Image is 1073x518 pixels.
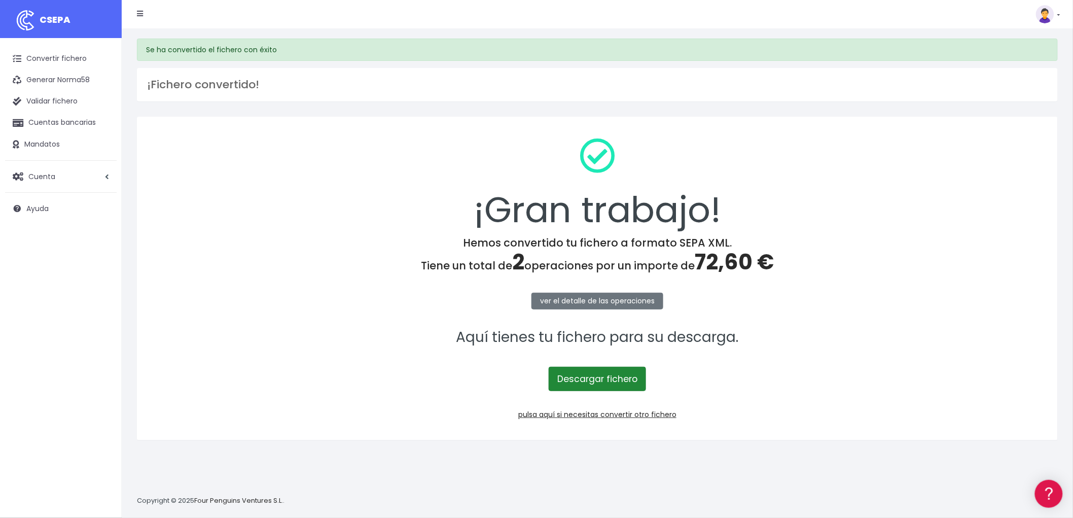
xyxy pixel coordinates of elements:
p: Copyright © 2025 . [137,496,284,506]
a: Four Penguins Ventures S.L. [194,496,283,505]
span: 2 [512,247,524,277]
a: Perfiles de empresas [10,176,193,191]
a: Cuenta [5,166,117,187]
a: pulsa aquí si necesitas convertir otro fichero [518,409,676,420]
span: CSEPA [40,13,70,26]
a: Videotutoriales [10,160,193,176]
a: Formatos [10,128,193,144]
a: Problemas habituales [10,144,193,160]
a: API [10,259,193,275]
span: 72,60 € [695,247,774,277]
a: Mandatos [5,134,117,155]
a: Descargar fichero [549,367,646,391]
img: profile [1036,5,1054,23]
div: Facturación [10,201,193,211]
h3: ¡Fichero convertido! [147,78,1048,91]
p: Aquí tienes tu fichero para su descarga. [150,326,1045,349]
a: Generar Norma58 [5,70,117,91]
a: ver el detalle de las operaciones [531,293,663,309]
a: General [10,218,193,233]
a: Convertir fichero [5,48,117,70]
img: logo [13,8,38,33]
div: Convertir ficheros [10,112,193,122]
a: Cuentas bancarias [5,112,117,133]
div: Información general [10,71,193,80]
span: Cuenta [28,171,55,181]
span: Ayuda [26,203,49,214]
a: POWERED BY ENCHANT [139,292,195,302]
h4: Hemos convertido tu fichero a formato SEPA XML. Tiene un total de operaciones por un importe de [150,236,1045,275]
div: ¡Gran trabajo! [150,130,1045,236]
a: Información general [10,86,193,102]
div: Programadores [10,244,193,253]
a: Ayuda [5,198,117,219]
div: Se ha convertido el fichero con éxito [137,39,1058,61]
button: Contáctanos [10,271,193,289]
a: Validar fichero [5,91,117,112]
